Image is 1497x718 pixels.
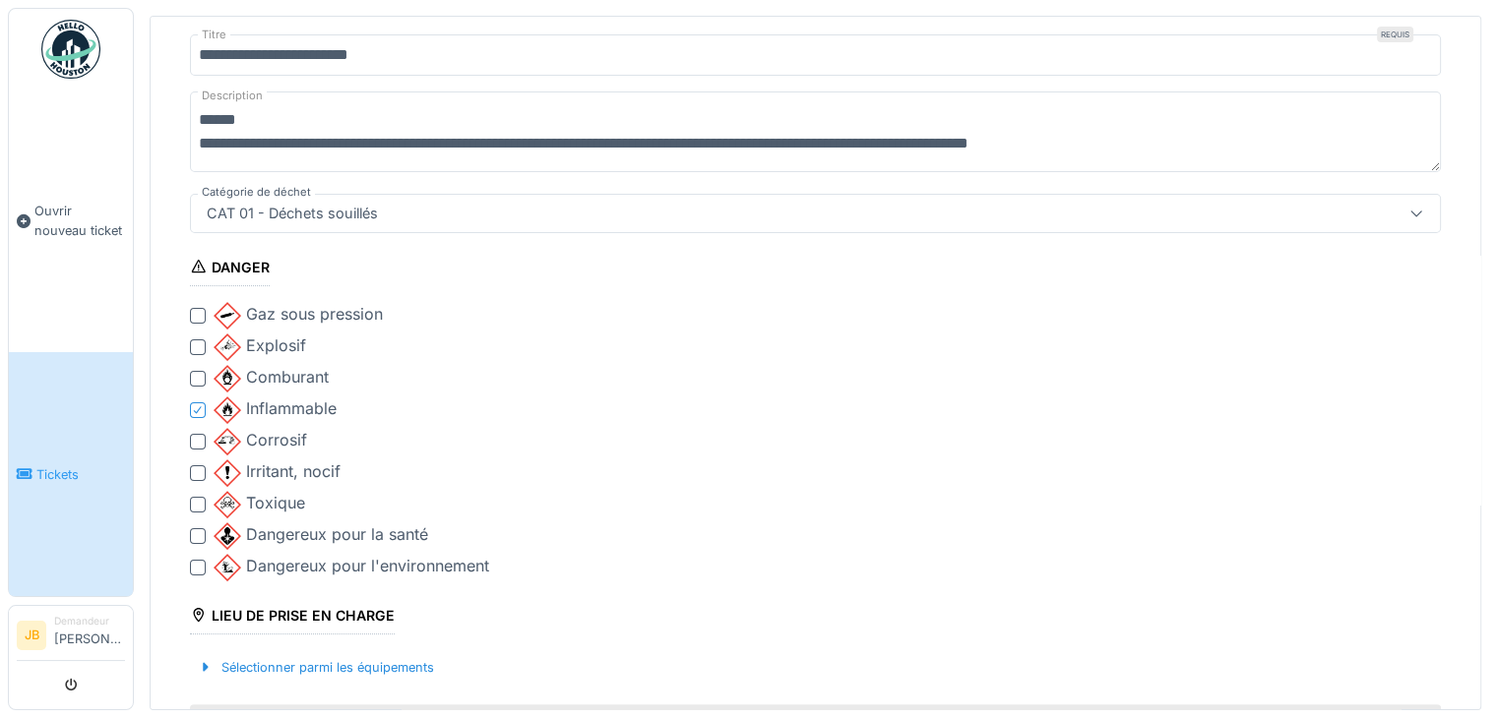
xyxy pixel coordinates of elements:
[214,522,241,550] img: gAAAAASUVORK5CYII=
[214,428,307,455] div: Corrosif
[1377,27,1413,42] div: Requis
[54,614,125,656] li: [PERSON_NAME]
[214,365,241,392] img: 2pePJIAAAAASUVORK5CYII=
[17,614,125,661] a: JB Demandeur[PERSON_NAME]
[198,84,267,108] label: Description
[9,352,133,596] a: Tickets
[214,554,489,581] div: Dangereux pour l'environnement
[41,20,100,79] img: Badge_color-CXgf-gQk.svg
[199,203,386,224] div: CAT 01 - Déchets souillés
[214,428,241,455] img: WHeua313wAAAABJRU5ErkJggg==
[34,202,125,239] span: Ouvrir nouveau ticket
[214,554,241,581] img: u1zr9D4zduPLv3NqpZfuHqtse9P43H43+g4j4uZHzW8AAAAABJRU5ErkJggg==
[198,27,230,43] label: Titre
[214,333,241,361] img: NSn8fPzP9LjjqPFavnpAAAAAElFTkSuQmCC
[214,302,383,329] div: Gaz sous pression
[214,396,241,424] img: eugAAAABJRU5ErkJggg==
[214,333,306,361] div: Explosif
[36,465,125,484] span: Tickets
[198,184,315,201] label: Catégorie de déchet
[17,621,46,650] li: JB
[190,253,270,286] div: Danger
[214,302,241,329] img: chW9mep1nNknPGhsPUMGad8uu2c8j8nutLRNTbHRwAAAABJRU5ErkJggg==
[190,654,442,681] div: Sélectionner parmi les équipements
[214,491,241,518] img: sLrRMbIGPmCF7ZWRskY+8odImWcjNFvc7q+Ssb411JdXyPjZS8KGy3jNa9uu46X8fPzP0KgPPUqbRtnAAAAAElFTkSuQmCC
[54,614,125,628] div: Demandeur
[9,90,133,352] a: Ouvrir nouveau ticket
[214,491,305,518] div: Toxique
[214,365,329,392] div: Comburant
[214,396,337,424] div: Inflammable
[214,459,241,487] img: OW0FDO2FwAAAABJRU5ErkJggg==
[190,601,395,634] div: Lieu de prise en charge
[214,459,341,487] div: Irritant, nocif
[214,522,428,550] div: Dangereux pour la santé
